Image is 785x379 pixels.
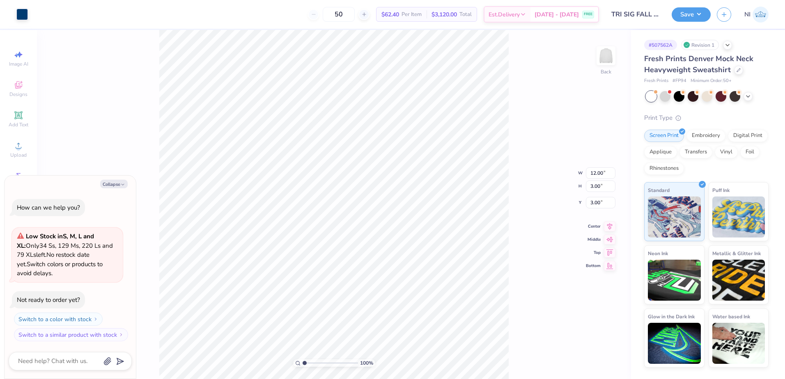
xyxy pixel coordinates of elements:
[648,260,701,301] img: Neon Ink
[740,146,760,158] div: Foil
[648,186,670,194] span: Standard
[712,323,765,364] img: Water based Ink
[360,359,373,367] span: 100 %
[712,249,761,258] span: Metallic & Glitter Ink
[672,7,711,22] button: Save
[586,237,601,242] span: Middle
[93,317,98,322] img: Switch to a color with stock
[402,10,422,19] span: Per Item
[673,78,686,84] span: # FP94
[17,296,80,304] div: Not ready to order yet?
[586,250,601,256] span: Top
[644,54,753,75] span: Fresh Prints Denver Mock Neck Heavyweight Sweatshirt
[586,224,601,229] span: Center
[459,10,472,19] span: Total
[9,121,28,128] span: Add Text
[17,232,94,250] strong: Low Stock in S, M, L and XL :
[644,113,769,123] div: Print Type
[9,61,28,67] span: Image AI
[644,162,684,175] div: Rhinestones
[535,10,579,19] span: [DATE] - [DATE]
[728,130,768,142] div: Digital Print
[712,260,765,301] img: Metallic & Glitter Ink
[648,323,701,364] img: Glow in the Dark Ink
[644,78,668,84] span: Fresh Prints
[648,312,695,321] span: Glow in the Dark Ink
[381,10,399,19] span: $62.40
[601,68,611,75] div: Back
[644,40,677,50] div: # 507562A
[10,152,27,158] span: Upload
[686,130,725,142] div: Embroidery
[14,328,128,341] button: Switch to a similar product with stock
[598,48,614,64] img: Back
[648,196,701,237] img: Standard
[9,91,28,98] span: Designs
[489,10,520,19] span: Est. Delivery
[681,40,719,50] div: Revision 1
[644,146,677,158] div: Applique
[753,7,769,23] img: Nicole Isabelle Dimla
[119,332,124,337] img: Switch to a similar product with stock
[432,10,457,19] span: $3,120.00
[679,146,712,158] div: Transfers
[644,130,684,142] div: Screen Print
[17,251,90,268] span: No restock date yet.
[584,11,592,17] span: FREE
[712,312,750,321] span: Water based Ink
[586,263,601,269] span: Bottom
[715,146,738,158] div: Vinyl
[100,180,128,188] button: Collapse
[605,6,666,23] input: Untitled Design
[744,7,769,23] a: NI
[17,232,113,277] span: Only 34 Ss, 129 Ms, 220 Ls and 79 XLs left. Switch colors or products to avoid delays.
[14,313,103,326] button: Switch to a color with stock
[323,7,355,22] input: – –
[691,78,732,84] span: Minimum Order: 50 +
[648,249,668,258] span: Neon Ink
[744,10,751,19] span: NI
[712,186,730,194] span: Puff Ink
[17,203,80,212] div: How can we help you?
[712,196,765,237] img: Puff Ink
